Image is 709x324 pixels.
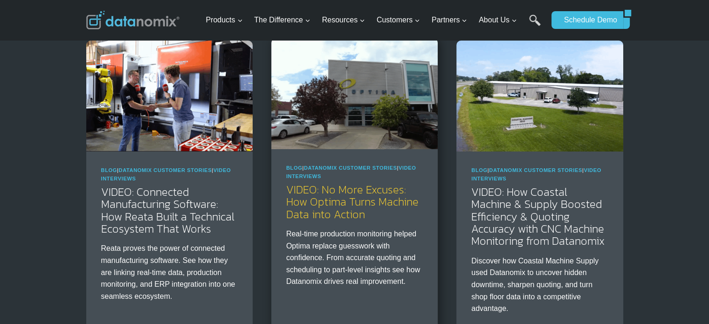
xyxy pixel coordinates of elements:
a: Search [529,14,541,35]
span: Resources [322,14,365,26]
a: Blog [471,167,488,173]
a: VIDEO: How Coastal Machine & Supply Boosted Efficiency & Quoting Accuracy with CNC Machine Monito... [471,184,605,249]
span: The Difference [254,14,310,26]
span: | | [101,167,231,181]
a: Blog [101,167,117,173]
img: Discover how Optima Manufacturing uses Datanomix to turn raw machine data into real-time insights... [271,38,438,149]
a: Datanomix Customer Stories [489,167,582,173]
span: Products [206,14,242,26]
nav: Primary Navigation [202,5,547,35]
a: VIDEO: No More Excuses: How Optima Turns Machine Data into Action [286,181,419,222]
span: | | [286,165,416,179]
a: Schedule Demo [551,11,623,29]
a: Datanomix Customer Stories [119,167,212,173]
span: Customers [377,14,420,26]
a: Blog [286,165,303,171]
p: Discover how Coastal Machine Supply used Datanomix to uncover hidden downtime, sharpen quoting, a... [471,255,608,315]
span: | | [471,167,601,181]
span: Partners [432,14,467,26]
span: About Us [479,14,517,26]
p: Reata proves the power of connected manufacturing software. See how they are linking real-time da... [101,242,238,302]
p: Real-time production monitoring helped Optima replace guesswork with confidence. From accurate qu... [286,228,423,288]
img: Reata’s Connected Manufacturing Software Ecosystem [86,41,253,152]
img: Coastal Machine Improves Efficiency & Quotes with Datanomix [456,41,623,152]
img: Datanomix [86,11,179,29]
a: Datanomix Customer Stories [304,165,397,171]
a: VIDEO: Connected Manufacturing Software: How Reata Built a Technical Ecosystem That Works [101,184,234,237]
